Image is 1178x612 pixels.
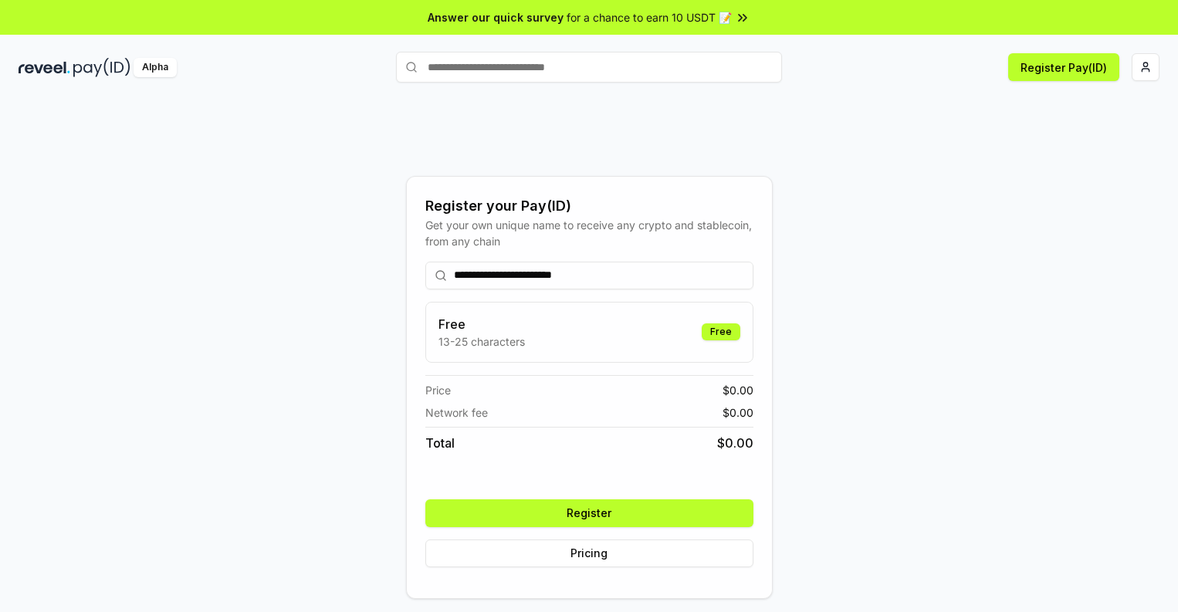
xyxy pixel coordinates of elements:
[438,315,525,333] h3: Free
[425,499,753,527] button: Register
[73,58,130,77] img: pay_id
[702,323,740,340] div: Free
[19,58,70,77] img: reveel_dark
[438,333,525,350] p: 13-25 characters
[425,382,451,398] span: Price
[723,404,753,421] span: $ 0.00
[567,9,732,25] span: for a chance to earn 10 USDT 📝
[428,9,564,25] span: Answer our quick survey
[723,382,753,398] span: $ 0.00
[425,195,753,217] div: Register your Pay(ID)
[1008,53,1119,81] button: Register Pay(ID)
[425,539,753,567] button: Pricing
[134,58,177,77] div: Alpha
[425,217,753,249] div: Get your own unique name to receive any crypto and stablecoin, from any chain
[717,434,753,452] span: $ 0.00
[425,434,455,452] span: Total
[425,404,488,421] span: Network fee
